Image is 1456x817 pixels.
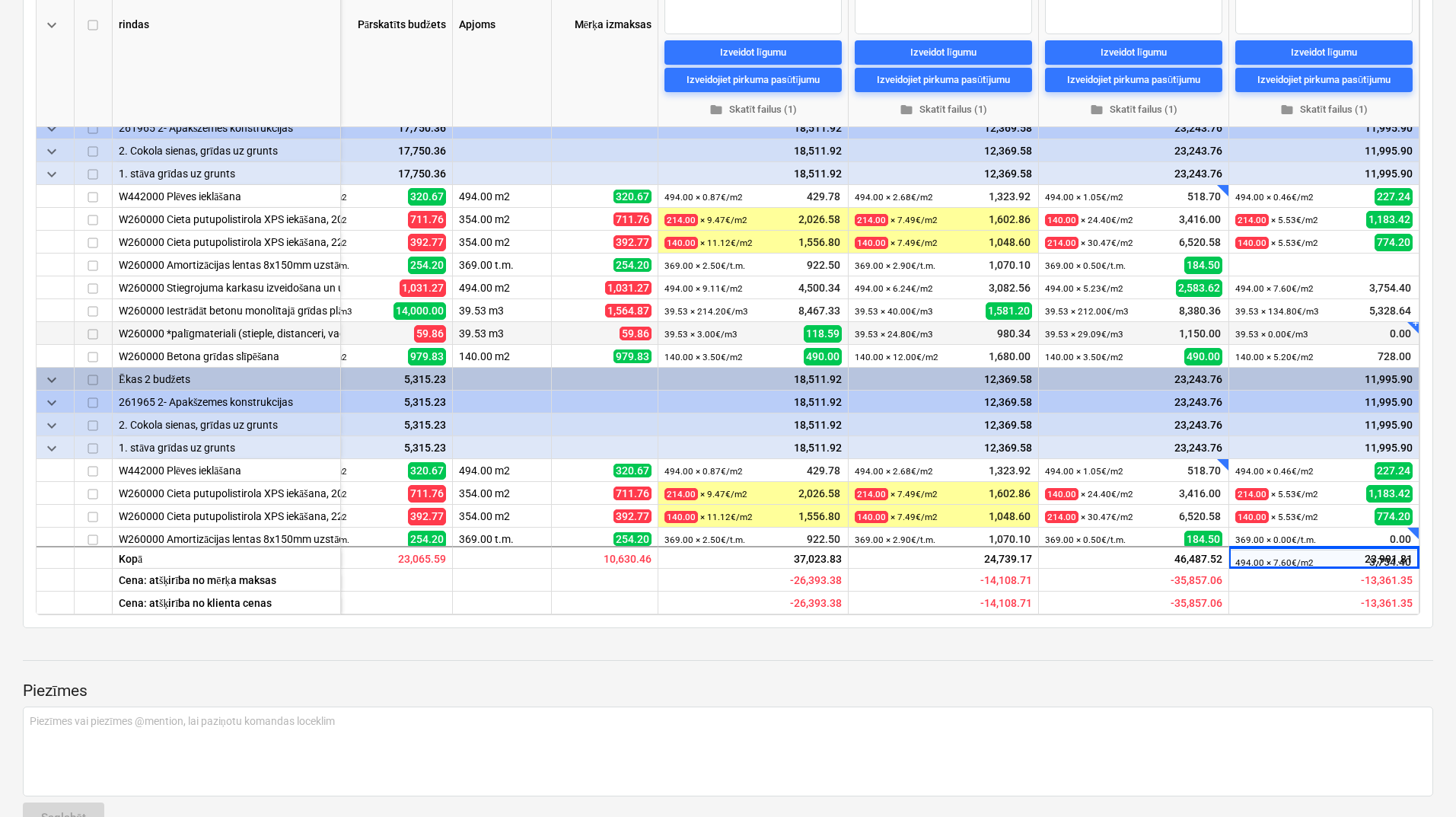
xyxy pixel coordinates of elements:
small: × 24.40€ / m2 [1045,214,1133,226]
span: 4,500.34 [797,280,842,295]
span: 140.00 [1045,214,1078,226]
div: 11,995.90 [1235,162,1413,185]
div: Cena: atšķirība no klienta cenas [113,592,341,614]
div: 12,369.58 [855,436,1032,459]
span: keyboard_arrow_down [43,416,61,435]
small: 39.53 × 212.00€ / m3 [1045,306,1129,317]
span: 214.00 [1235,488,1269,500]
span: 254.20 [613,532,652,546]
small: × 30.47€ / m2 [1045,237,1133,249]
span: 1,581.20 [986,302,1032,319]
div: 261965 2- Apakšzemes konstrukcijas [119,116,334,139]
small: × 7.49€ / m2 [855,237,938,249]
span: 1,323.92 [987,463,1032,478]
small: 494.00 × 6.24€ / m2 [855,283,933,294]
span: 3,416.00 [1177,486,1222,501]
div: W260000 Cieta putupolistirola XPS iekāšana, 200mm [119,208,334,230]
span: 227.24 [1375,188,1413,205]
span: 214.00 [664,214,698,226]
div: 12,369.58 [855,162,1032,185]
span: 214.00 [1045,237,1078,249]
div: Izveidojiet pirkuma pasūtījumu [1067,71,1200,88]
span: 490.00 [1184,348,1222,365]
span: folder [900,103,913,116]
small: 140.00 × 3.50€ / m2 [664,352,743,362]
span: 1,048.60 [987,235,1032,250]
div: Izveidot līgumu [1101,43,1167,61]
span: 1,323.92 [987,189,1032,204]
span: Paredzamā rentabilitāte - iesniegts piedāvājums salīdzinājumā ar mērķa cenu [1171,574,1222,586]
small: 369.00 × 2.90€ / t.m. [855,260,935,271]
span: 1,150.00 [1177,326,1222,341]
div: 39.53 m3 [453,299,552,322]
div: Izveidot līgumu [720,43,786,61]
span: folder [1280,103,1294,116]
span: 140.00 [664,237,698,249]
div: 5,315.23 [269,413,446,436]
small: 39.53 × 134.80€ / m3 [1235,306,1319,317]
div: 17,750.36 [269,162,446,185]
div: 11,995.90 [1235,391,1413,413]
small: 494.00 × 0.46€ / m2 [1235,466,1314,477]
div: 5,315.23 [269,391,446,413]
div: 354.00 m2 [453,208,552,231]
span: 1,031.27 [400,279,446,296]
span: 392.77 [613,235,652,249]
div: 23,991.81 [1229,546,1419,569]
small: 494.00 × 7.60€ / m2 [1235,283,1314,294]
span: 1,680.00 [987,349,1032,364]
div: 12,369.58 [855,116,1032,139]
small: × 5.53€ / m2 [1235,214,1318,226]
div: W260000 Cieta putupolistirola XPS iekāšana, 200mm [119,482,334,504]
span: 711.76 [613,487,652,500]
span: 518.70 [1186,463,1222,478]
small: 140.00 × 12.00€ / m2 [855,352,938,362]
span: 6,520.58 [1177,509,1222,524]
div: W442000 Plēves ieklāšana [119,185,334,207]
div: 12,369.58 [855,368,1032,391]
span: 429.78 [805,463,842,478]
div: 11,995.90 [1235,139,1413,162]
button: Skatīt failus (1) [855,98,1032,122]
div: W260000 Betona grīdas slīpēšana [119,345,334,367]
small: 494.00 × 0.46€ / m2 [1235,192,1314,203]
div: 17,750.36 [269,116,446,139]
small: 494.00 × 0.87€ / m2 [664,192,743,203]
span: 118.59 [804,325,842,342]
div: 23,065.59 [263,546,453,569]
span: Paredzamā rentabilitāte - iesniegts piedāvājums salīdzinājumā ar klienta cenu [1171,597,1222,609]
div: 23,243.76 [1045,368,1222,391]
span: 711.76 [408,485,446,502]
span: 320.67 [613,190,652,203]
div: 1. stāva grīdas uz grunts [119,162,334,184]
div: 11,995.90 [1235,413,1413,436]
span: Paredzamā rentabilitāte - iesniegts piedāvājums salīdzinājumā ar klienta cenu [790,597,842,609]
div: 11,995.90 [1235,368,1413,391]
div: 369.00 t.m. [453,528,552,551]
div: 23,243.76 [1045,391,1222,413]
div: W260000 Amortizācijas lentas 8x150mm uzstādīšana [119,254,334,276]
div: 5,315.23 [269,436,446,459]
div: 18,511.92 [664,413,842,436]
span: 140.00 [664,511,698,523]
div: 18,511.92 [664,116,842,139]
div: 18,511.92 [664,368,842,391]
div: W260000 Amortizācijas lentas 8x150mm uzstādīšana [119,528,334,550]
div: Izveidojiet pirkuma pasūtījumu [1257,71,1391,88]
span: 980.34 [996,326,1032,341]
div: Izveidojiet pirkuma pasūtījumu [877,71,1010,88]
span: 979.83 [613,349,652,363]
div: 261965 2- Apakšzemes konstrukcijas [119,391,334,413]
span: 728.00 [1376,349,1413,364]
div: 2. Cokola sienas, grīdas uz grunts [119,413,334,436]
span: folder [709,103,723,116]
span: 1,602.86 [987,212,1032,227]
button: Izveidojiet pirkuma pasūtījumu [855,68,1032,92]
small: × 11.12€ / m2 [664,511,753,523]
p: Piezīmes [23,681,1433,702]
span: Paredzamā rentabilitāte - iesniegts piedāvājums salīdzinājumā ar mērķa cenu [1361,574,1413,586]
span: 5,328.64 [1368,303,1413,318]
button: Izveidot līgumu [1045,40,1222,65]
small: 494.00 × 5.23€ / m2 [1045,283,1123,294]
span: 774.20 [1375,234,1413,251]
